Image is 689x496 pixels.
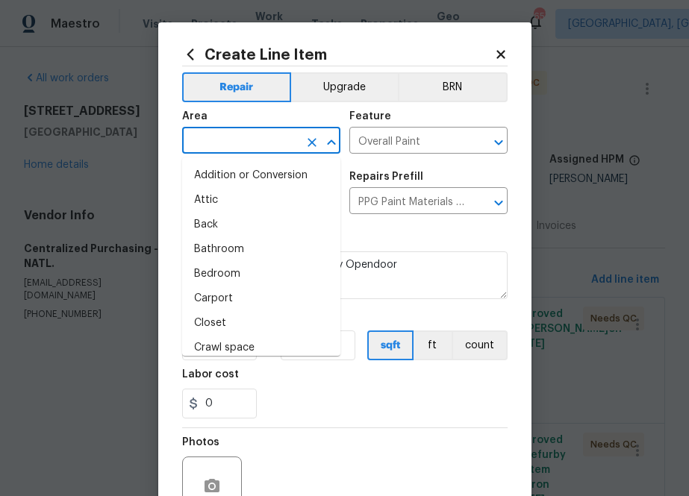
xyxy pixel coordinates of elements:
li: Back [182,213,340,237]
h5: Repairs Prefill [349,172,423,182]
li: Attic [182,188,340,213]
button: Repair [182,72,292,102]
li: Addition or Conversion [182,163,340,188]
button: count [452,330,508,360]
button: ft [414,330,452,360]
button: sqft [367,330,414,360]
h5: Feature [349,111,391,122]
h5: Labor cost [182,369,239,380]
button: Clear [302,132,322,153]
li: Carport [182,286,340,311]
button: Close [321,132,342,153]
li: Closet [182,311,340,336]
button: Upgrade [291,72,398,102]
button: Open [488,132,509,153]
textarea: PPG Paint Materials ordered by Opendoor [182,251,508,299]
li: Bedroom [182,262,340,286]
h2: Create Line Item [182,46,494,63]
li: Bathroom [182,237,340,262]
h5: Photos [182,437,219,448]
li: Crawl space [182,336,340,360]
button: Open [488,192,509,213]
button: BRN [398,72,508,102]
h5: Area [182,111,208,122]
